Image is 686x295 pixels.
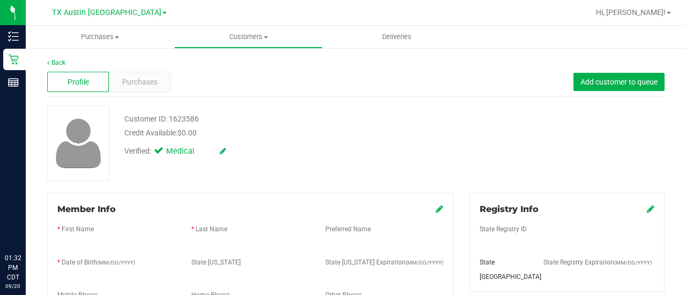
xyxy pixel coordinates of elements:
span: Medical [166,146,209,157]
span: Hi, [PERSON_NAME]! [596,8,666,17]
span: Registry Info [480,204,539,214]
label: State [US_STATE] Expiration [325,258,443,267]
label: Date of Birth [62,258,135,267]
span: Purchases [26,32,174,42]
span: Purchases [122,77,158,88]
img: user-icon.png [50,116,107,171]
span: Deliveries [368,32,426,42]
span: Member Info [57,204,116,214]
iframe: Resource center unread badge [32,208,44,221]
label: Last Name [196,224,227,234]
button: Add customer to queue [573,73,665,91]
label: State [US_STATE] [191,258,241,267]
inline-svg: Retail [8,54,19,65]
a: Back [47,59,65,66]
div: Credit Available: [124,127,425,139]
inline-svg: Inventory [8,31,19,42]
label: State Registry Expiration [543,258,652,267]
inline-svg: Reports [8,77,19,88]
a: Purchases [26,26,174,48]
div: Verified: [124,146,226,157]
span: (MM/DD/YYYY) [406,260,443,266]
p: 01:32 PM CDT [5,253,21,282]
span: (MM/DD/YYYY) [614,260,652,266]
span: Add customer to queue [580,78,658,86]
span: Profile [68,77,89,88]
span: TX Austin [GEOGRAPHIC_DATA] [52,8,161,17]
span: (MM/DD/YYYY) [98,260,135,266]
span: Customers [175,32,322,42]
a: Deliveries [323,26,471,48]
iframe: Resource center [11,209,43,241]
div: [GEOGRAPHIC_DATA] [472,272,535,282]
p: 09/20 [5,282,21,290]
label: State Registry ID [480,224,527,234]
a: Customers [174,26,323,48]
label: First Name [62,224,94,234]
label: Preferred Name [325,224,371,234]
div: Customer ID: 1623586 [124,114,199,125]
div: State [472,258,535,267]
span: $0.00 [177,128,197,137]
